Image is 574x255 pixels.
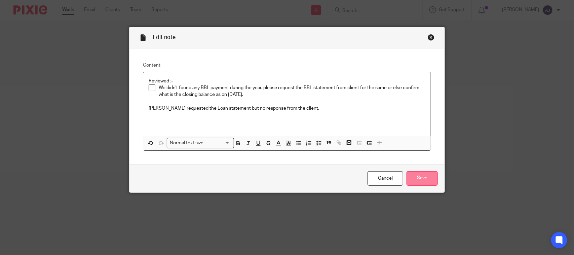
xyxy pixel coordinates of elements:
[149,105,425,112] p: [PERSON_NAME] requested the Loan statement but no response from the client.
[407,171,438,186] input: Save
[153,35,176,40] span: Edit note
[168,140,205,147] span: Normal text size
[159,84,425,98] p: We didn't found any BBL payment during the year. please request the BBL statement from client for...
[368,171,403,186] a: Cancel
[428,34,434,41] div: Close this dialog window
[206,140,230,147] input: Search for option
[149,78,425,84] p: Reviewed :-
[143,62,431,69] label: Content
[167,138,234,148] div: Search for option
